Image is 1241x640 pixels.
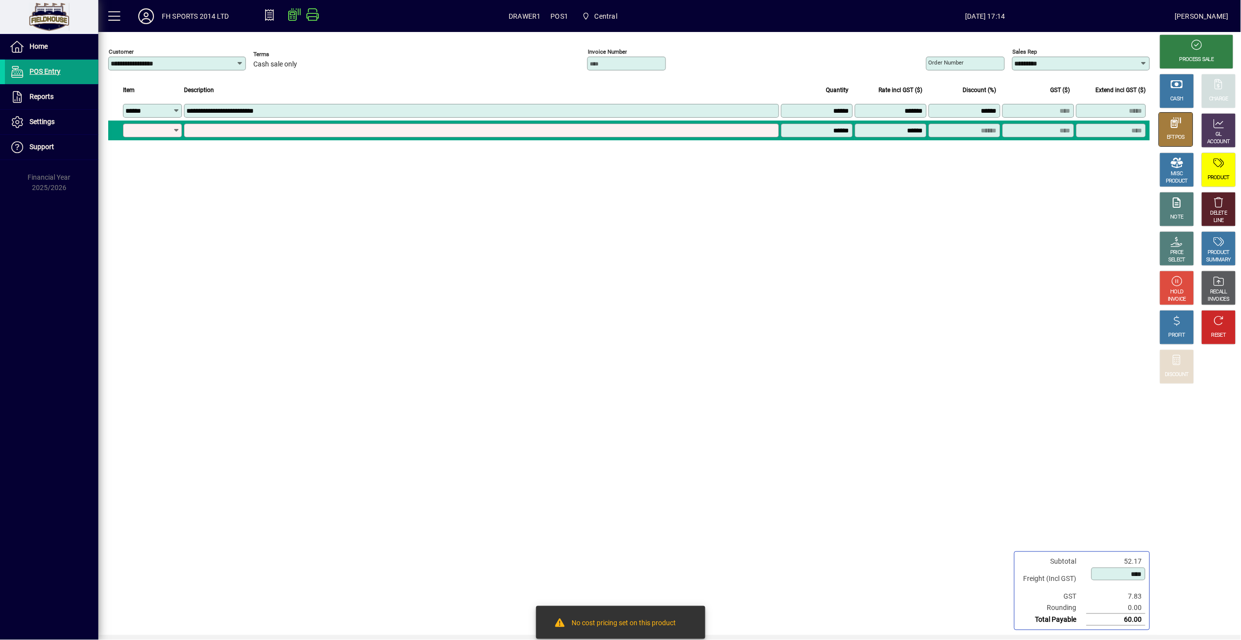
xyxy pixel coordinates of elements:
[1165,371,1189,379] div: DISCOUNT
[5,135,98,160] a: Support
[1214,217,1224,224] div: LINE
[123,85,135,96] span: Item
[551,8,569,24] span: POS1
[5,110,98,134] a: Settings
[253,61,297,68] span: Cash sale only
[30,118,55,126] span: Settings
[1171,96,1183,103] div: CASH
[1211,332,1226,339] div: RESET
[1019,602,1087,614] td: Rounding
[1171,249,1184,256] div: PRICE
[1175,8,1229,24] div: [PERSON_NAME]
[595,8,617,24] span: Central
[1019,591,1087,602] td: GST
[1013,48,1037,55] mat-label: Sales rep
[879,85,923,96] span: Rate incl GST ($)
[30,42,48,50] span: Home
[1216,131,1222,138] div: GL
[1087,602,1146,614] td: 0.00
[1166,178,1188,185] div: PRODUCT
[1019,556,1087,567] td: Subtotal
[796,8,1175,24] span: [DATE] 17:14
[5,85,98,109] a: Reports
[1180,56,1214,64] div: PROCESS SALE
[578,7,621,25] span: Central
[130,7,162,25] button: Profile
[1208,296,1229,303] div: INVOICES
[1169,256,1186,264] div: SELECT
[30,143,54,151] span: Support
[929,59,964,66] mat-label: Order number
[253,51,312,58] span: Terms
[1208,174,1230,182] div: PRODUCT
[1019,567,1087,591] td: Freight (Incl GST)
[30,93,54,100] span: Reports
[1087,591,1146,602] td: 7.83
[1208,138,1230,146] div: ACCOUNT
[184,85,214,96] span: Description
[1167,134,1185,141] div: EFTPOS
[1171,170,1183,178] div: MISC
[1210,96,1229,103] div: CHARGE
[1211,210,1227,217] div: DELETE
[1087,556,1146,567] td: 52.17
[1051,85,1070,96] span: GST ($)
[826,85,849,96] span: Quantity
[588,48,627,55] mat-label: Invoice number
[1019,614,1087,626] td: Total Payable
[1171,214,1183,221] div: NOTE
[1169,332,1185,339] div: PROFIT
[1207,256,1231,264] div: SUMMARY
[1208,249,1230,256] div: PRODUCT
[572,618,676,630] div: No cost pricing set on this product
[509,8,541,24] span: DRAWER1
[1171,288,1183,296] div: HOLD
[1211,288,1228,296] div: RECALL
[1087,614,1146,626] td: 60.00
[963,85,997,96] span: Discount (%)
[30,67,61,75] span: POS Entry
[1096,85,1146,96] span: Extend incl GST ($)
[109,48,134,55] mat-label: Customer
[162,8,229,24] div: FH SPORTS 2014 LTD
[5,34,98,59] a: Home
[1168,296,1186,303] div: INVOICE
